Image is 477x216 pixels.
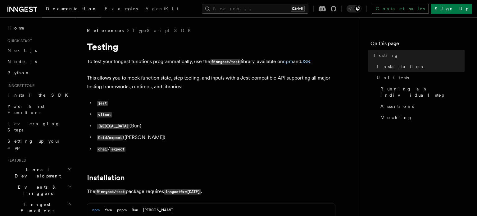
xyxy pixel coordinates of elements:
[7,93,72,98] span: Install the SDK
[87,57,335,66] p: To test your Inngest functions programmatically, use the library, available on and .
[378,83,465,101] a: Running an individual step
[7,59,37,64] span: Node.js
[87,74,335,91] p: This allows you to mock function state, step tooling, and inputs with a Jest-compatible API suppo...
[283,58,293,64] a: npm
[97,124,129,129] code: [MEDICAL_DATA]
[5,22,73,34] a: Home
[46,6,97,11] span: Documentation
[145,6,178,11] span: AgentKit
[373,52,399,58] span: Testing
[5,201,67,214] span: Inngest Functions
[431,4,472,14] a: Sign Up
[110,147,125,152] code: expect
[7,139,61,150] span: Setting up your app
[5,67,73,78] a: Python
[347,5,361,12] button: Toggle dark mode
[7,121,60,132] span: Leveraging Steps
[5,182,73,199] button: Events & Triggers
[97,135,123,140] code: @std/expect
[5,45,73,56] a: Next.js
[374,72,465,83] a: Unit tests
[210,59,241,65] code: @inngest/test
[5,83,35,88] span: Inngest tour
[378,101,465,112] a: Assertions
[101,2,142,17] a: Examples
[202,4,308,14] button: Search...Ctrl+K
[132,27,195,34] a: TypeScript SDK
[95,122,335,131] li: (Bun)
[370,50,465,61] a: Testing
[301,58,310,64] a: JSR
[105,6,138,11] span: Examples
[7,25,25,31] span: Home
[87,173,125,182] a: Installation
[5,167,68,179] span: Local Development
[5,164,73,182] button: Local Development
[380,86,465,98] span: Running an individual step
[377,63,425,70] span: Installation
[291,6,305,12] kbd: Ctrl+K
[5,118,73,136] a: Leveraging Steps
[142,2,182,17] a: AgentKit
[5,101,73,118] a: Your first Functions
[5,136,73,153] a: Setting up your app
[97,101,108,106] code: jest
[374,61,465,72] a: Installation
[87,27,124,34] span: References
[87,187,335,196] p: The package requires .
[378,112,465,123] a: Mocking
[164,189,201,195] code: inngest@>=[DATE]
[97,147,108,152] code: chai
[87,41,335,52] h1: Testing
[5,56,73,67] a: Node.js
[380,103,414,109] span: Assertions
[7,70,30,75] span: Python
[95,189,126,195] code: @inngest/test
[372,4,429,14] a: Contact sales
[5,158,26,163] span: Features
[95,145,335,154] li: /
[370,40,465,50] h4: On this page
[5,90,73,101] a: Install the SDK
[380,114,412,121] span: Mocking
[95,133,335,142] li: ([PERSON_NAME])
[5,39,32,44] span: Quick start
[7,48,37,53] span: Next.js
[97,112,112,117] code: vitest
[5,184,68,196] span: Events & Triggers
[377,75,409,81] span: Unit tests
[42,2,101,17] a: Documentation
[7,104,44,115] span: Your first Functions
